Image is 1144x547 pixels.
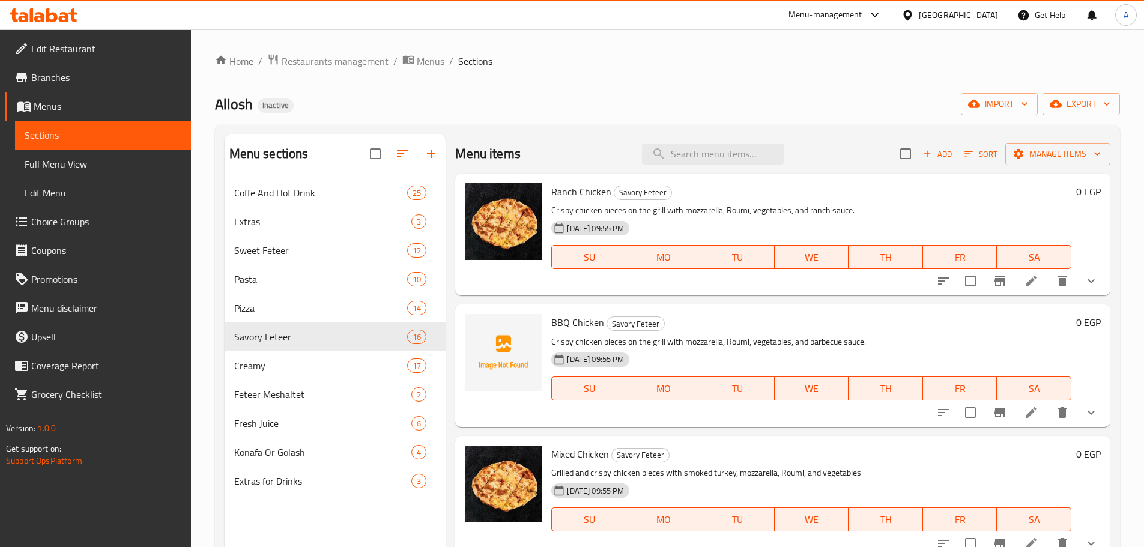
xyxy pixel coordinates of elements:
[258,98,294,113] div: Inactive
[700,245,775,269] button: TU
[15,121,191,150] a: Sections
[258,100,294,110] span: Inactive
[25,128,181,142] span: Sections
[557,249,621,266] span: SU
[705,249,770,266] span: TU
[779,511,844,528] span: WE
[25,186,181,200] span: Edit Menu
[411,387,426,402] div: items
[408,245,426,256] span: 12
[551,445,609,463] span: Mixed Chicken
[412,389,426,400] span: 2
[5,322,191,351] a: Upsell
[215,54,253,68] a: Home
[229,145,309,163] h2: Menu sections
[562,485,629,497] span: [DATE] 09:55 PM
[402,53,444,69] a: Menus
[961,93,1038,115] button: import
[234,272,408,286] span: Pasta
[853,511,918,528] span: TH
[551,245,626,269] button: SU
[465,314,542,391] img: BBQ Chicken
[1015,147,1101,162] span: Manage items
[849,507,923,531] button: TH
[562,354,629,365] span: [DATE] 09:55 PM
[5,236,191,265] a: Coupons
[31,70,181,85] span: Branches
[1076,314,1101,331] h6: 0 EGP
[234,474,412,488] span: Extras for Drinks
[1024,405,1038,420] a: Edit menu item
[225,174,446,500] nav: Menu sections
[234,416,412,431] span: Fresh Juice
[411,214,426,229] div: items
[407,243,426,258] div: items
[849,245,923,269] button: TH
[705,380,770,397] span: TU
[928,511,993,528] span: FR
[1077,398,1106,427] button: show more
[31,358,181,373] span: Coverage Report
[225,380,446,409] div: Feteer Meshaltet2
[551,183,611,201] span: Ranch Chicken
[631,380,696,397] span: MO
[407,272,426,286] div: items
[551,376,626,400] button: SU
[919,8,998,22] div: [GEOGRAPHIC_DATA]
[5,92,191,121] a: Menus
[551,507,626,531] button: SU
[267,53,389,69] a: Restaurants management
[449,54,453,68] li: /
[215,53,1120,69] nav: breadcrumb
[31,243,181,258] span: Coupons
[417,54,444,68] span: Menus
[408,360,426,372] span: 17
[282,54,389,68] span: Restaurants management
[779,380,844,397] span: WE
[225,467,446,495] div: Extras for Drinks3
[407,358,426,373] div: items
[407,301,426,315] div: items
[626,245,701,269] button: MO
[1084,405,1098,420] svg: Show Choices
[970,97,1028,112] span: import
[31,301,181,315] span: Menu disclaimer
[37,420,56,436] span: 1.0.0
[607,317,664,331] span: Savory Feteer
[1002,249,1067,266] span: SA
[31,387,181,402] span: Grocery Checklist
[557,380,621,397] span: SU
[6,420,35,436] span: Version:
[775,245,849,269] button: WE
[417,139,446,168] button: Add section
[458,54,492,68] span: Sections
[958,268,983,294] span: Select to update
[928,249,993,266] span: FR
[997,507,1071,531] button: SA
[234,358,408,373] span: Creamy
[5,294,191,322] a: Menu disclaimer
[700,376,775,400] button: TU
[5,34,191,63] a: Edit Restaurant
[234,330,408,344] div: Savory Feteer
[626,507,701,531] button: MO
[455,145,521,163] h2: Menu items
[234,301,408,315] span: Pizza
[612,448,669,462] span: Savory Feteer
[412,476,426,487] span: 3
[31,272,181,286] span: Promotions
[225,351,446,380] div: Creamy17
[388,139,417,168] span: Sort sections
[31,330,181,344] span: Upsell
[234,243,408,258] span: Sweet Feteer
[614,186,671,199] span: Savory Feteer
[234,214,412,229] span: Extras
[1124,8,1128,22] span: A
[557,511,621,528] span: SU
[788,8,862,22] div: Menu-management
[6,441,61,456] span: Get support on:
[225,207,446,236] div: Extras3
